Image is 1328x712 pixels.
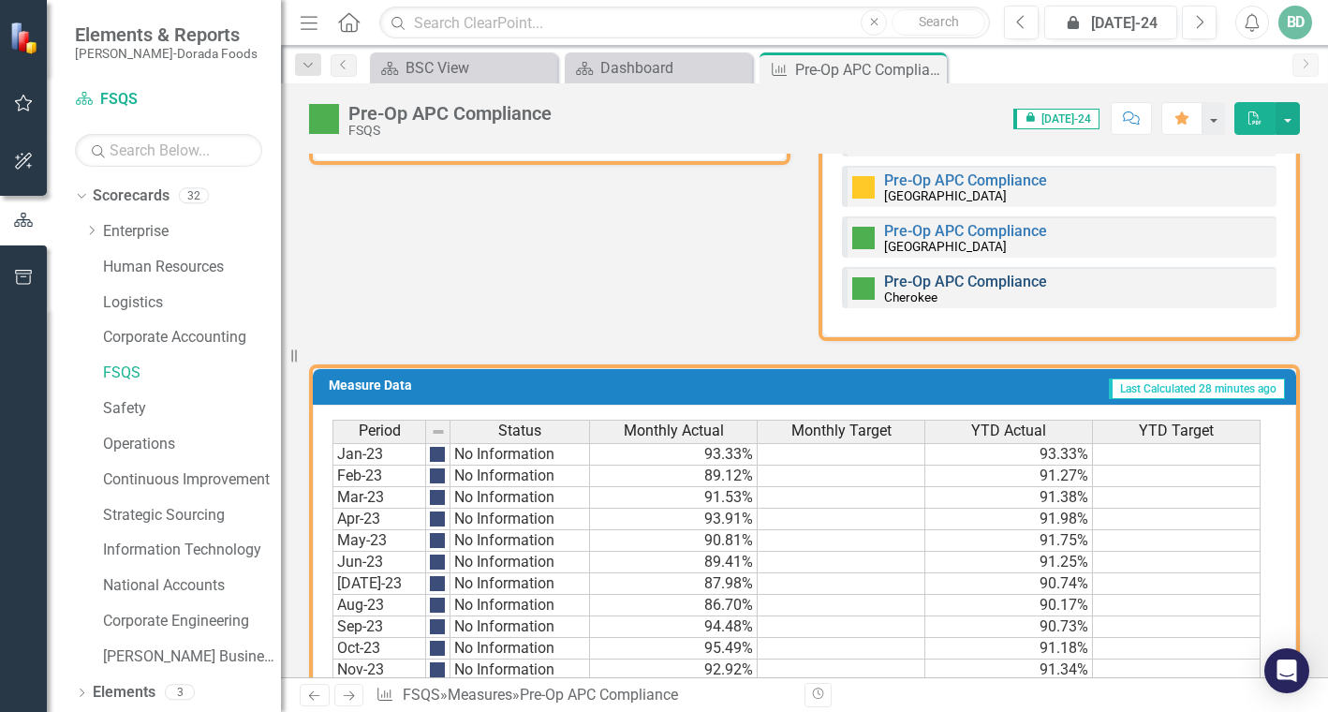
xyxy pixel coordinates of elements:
td: No Information [450,552,590,573]
td: Mar-23 [332,487,426,509]
div: Dashboard [600,56,747,80]
img: png;base64,iVBORw0KGgoAAAANSUhEUgAAAJYAAADIAQMAAAAwS4omAAAAA1BMVEU9TXnnx7PJAAAACXBIWXMAAA7EAAAOxA... [430,468,445,483]
a: Safety [103,398,281,420]
small: [GEOGRAPHIC_DATA] [884,188,1007,203]
span: Monthly Actual [624,423,724,439]
a: Pre-Op APC Compliance [884,171,1047,189]
div: Open Intercom Messenger [1264,648,1309,693]
a: BSC View [375,56,553,80]
td: 89.12% [590,466,758,487]
button: BD [1278,6,1312,39]
span: Last Calculated 28 minutes ago [1109,378,1285,399]
img: png;base64,iVBORw0KGgoAAAANSUhEUgAAAJYAAADIAQMAAAAwS4omAAAAA1BMVEU9TXnnx7PJAAAACXBIWXMAAA7EAAAOxA... [430,662,445,677]
div: » » [376,685,790,706]
img: png;base64,iVBORw0KGgoAAAANSUhEUgAAAJYAAADIAQMAAAAwS4omAAAAA1BMVEU9TXnnx7PJAAAACXBIWXMAAA7EAAAOxA... [430,641,445,656]
td: 93.91% [590,509,758,530]
a: FSQS [403,686,440,704]
td: No Information [450,595,590,616]
img: Above Target [309,104,339,134]
td: No Information [450,487,590,509]
td: 93.33% [590,443,758,466]
h3: Measure Data [329,378,634,393]
span: [DATE]-24 [1013,109,1099,129]
small: [PERSON_NAME]-Dorada Foods [75,46,258,61]
td: No Information [450,660,590,681]
img: png;base64,iVBORw0KGgoAAAANSUhEUgAAAJYAAADIAQMAAAAwS4omAAAAA1BMVEU9TXnnx7PJAAAACXBIWXMAAA7EAAAOxA... [430,447,445,462]
td: No Information [450,466,590,487]
td: No Information [450,573,590,595]
a: Corporate Engineering [103,611,281,632]
span: Elements & Reports [75,23,258,46]
div: 3 [165,685,195,701]
span: Period [359,423,401,439]
img: png;base64,iVBORw0KGgoAAAANSUhEUgAAAJYAAADIAQMAAAAwS4omAAAAA1BMVEU9TXnnx7PJAAAACXBIWXMAAA7EAAAOxA... [430,533,445,548]
td: Apr-23 [332,509,426,530]
td: 93.33% [925,443,1093,466]
td: Feb-23 [332,466,426,487]
a: Logistics [103,292,281,314]
img: png;base64,iVBORw0KGgoAAAANSUhEUgAAAJYAAADIAQMAAAAwS4omAAAAA1BMVEU9TXnnx7PJAAAACXBIWXMAAA7EAAAOxA... [430,598,445,613]
small: [GEOGRAPHIC_DATA] [884,239,1007,254]
a: Information Technology [103,540,281,561]
td: May-23 [332,530,426,552]
a: FSQS [75,89,262,111]
td: 91.75% [925,530,1093,552]
input: Search Below... [75,134,262,167]
td: 86.70% [590,595,758,616]
td: 91.53% [590,487,758,509]
a: Strategic Sourcing [103,505,281,527]
img: png;base64,iVBORw0KGgoAAAANSUhEUgAAAJYAAADIAQMAAAAwS4omAAAAA1BMVEU9TXnnx7PJAAAACXBIWXMAAA7EAAAOxA... [430,619,445,634]
td: Jun-23 [332,552,426,573]
a: Pre-Op APC Compliance [884,273,1047,290]
td: 90.81% [590,530,758,552]
div: FSQS [348,124,552,138]
a: [PERSON_NAME] Business Unit [103,646,281,668]
img: Caution [852,176,875,199]
img: png;base64,iVBORw0KGgoAAAANSUhEUgAAAJYAAADIAQMAAAAwS4omAAAAA1BMVEU9TXnnx7PJAAAACXBIWXMAAA7EAAAOxA... [430,576,445,591]
td: No Information [450,509,590,530]
div: [DATE]-24 [1051,12,1171,35]
small: Cherokee [884,289,937,304]
a: Enterprise [103,221,281,243]
a: Pre-Op APC Compliance [884,222,1047,240]
button: [DATE]-24 [1044,6,1177,39]
td: 91.98% [925,509,1093,530]
span: YTD Actual [971,423,1046,439]
a: Operations [103,434,281,455]
a: Human Resources [103,257,281,278]
a: FSQS [103,363,281,384]
td: 91.18% [925,638,1093,660]
td: Jan-23 [332,443,426,466]
td: 90.17% [925,595,1093,616]
td: 91.25% [925,552,1093,573]
td: Nov-23 [332,660,426,681]
img: png;base64,iVBORw0KGgoAAAANSUhEUgAAAJYAAADIAQMAAAAwS4omAAAAA1BMVEU9TXnnx7PJAAAACXBIWXMAAA7EAAAOxA... [430,512,445,527]
td: 89.41% [590,552,758,573]
a: Elements [93,682,155,704]
td: 90.73% [925,616,1093,638]
td: 90.74% [925,573,1093,595]
img: Above Target [852,277,875,300]
td: 91.27% [925,466,1093,487]
a: Scorecards [93,185,170,207]
td: [DATE]-23 [332,573,426,595]
img: png;base64,iVBORw0KGgoAAAANSUhEUgAAAJYAAADIAQMAAAAwS4omAAAAA1BMVEU9TXnnx7PJAAAACXBIWXMAAA7EAAAOxA... [430,555,445,570]
img: 8DAGhfEEPCf229AAAAAElFTkSuQmCC [431,424,446,439]
div: 32 [179,188,209,204]
td: Oct-23 [332,638,426,660]
td: 87.98% [590,573,758,595]
div: Pre-Op APC Compliance [520,686,678,704]
td: No Information [450,638,590,660]
img: Above Target [852,227,875,249]
td: 94.48% [590,616,758,638]
div: BSC View [406,56,553,80]
span: Search [919,14,959,29]
input: Search ClearPoint... [379,7,990,39]
button: Search [892,9,985,36]
td: 91.34% [925,660,1093,681]
td: Aug-23 [332,595,426,616]
div: Pre-Op APC Compliance [795,58,942,82]
img: ClearPoint Strategy [9,22,42,54]
td: No Information [450,616,590,638]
